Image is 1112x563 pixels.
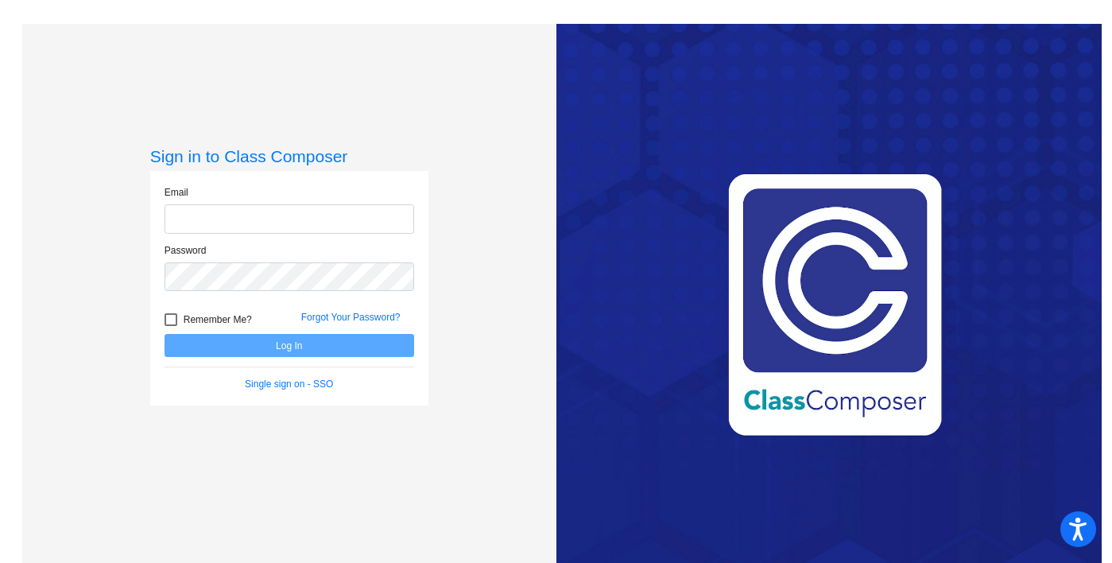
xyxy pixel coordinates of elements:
[165,185,188,200] label: Email
[301,312,401,323] a: Forgot Your Password?
[245,379,333,390] a: Single sign on - SSO
[165,334,414,357] button: Log In
[150,146,428,166] h3: Sign in to Class Composer
[165,243,207,258] label: Password
[184,310,252,329] span: Remember Me?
